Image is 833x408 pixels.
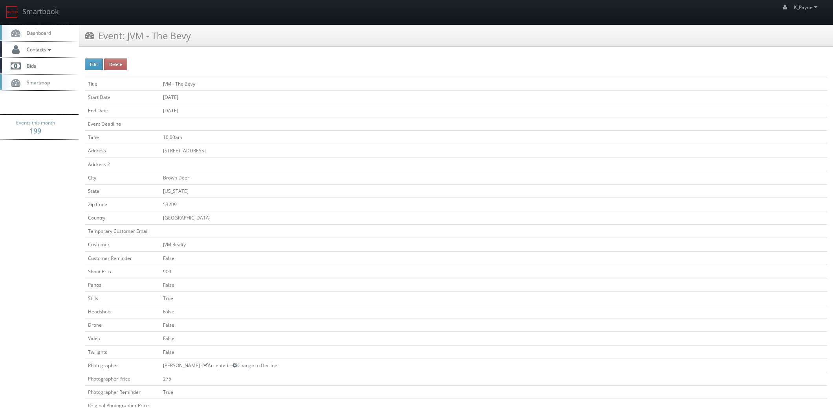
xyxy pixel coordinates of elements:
[160,318,827,332] td: False
[85,265,160,278] td: Shoot Price
[160,359,827,372] td: [PERSON_NAME] - Accepted --
[85,251,160,265] td: Customer Reminder
[6,6,18,18] img: smartbook-logo.png
[85,157,160,171] td: Address 2
[160,291,827,305] td: True
[85,131,160,144] td: Time
[160,372,827,385] td: 275
[23,79,50,86] span: Smartmap
[160,385,827,399] td: True
[85,225,160,238] td: Temporary Customer Email
[160,77,827,90] td: JVM - The Bevy
[85,372,160,385] td: Photographer Price
[160,238,827,251] td: JVM Realty
[160,171,827,184] td: Brown Deer
[160,345,827,359] td: False
[160,305,827,318] td: False
[160,144,827,157] td: [STREET_ADDRESS]
[85,291,160,305] td: Stills
[29,126,41,135] strong: 199
[160,265,827,278] td: 900
[160,90,827,104] td: [DATE]
[160,278,827,291] td: False
[85,305,160,318] td: Headshots
[160,131,827,144] td: 10:00am
[23,29,51,36] span: Dashboard
[85,104,160,117] td: End Date
[85,90,160,104] td: Start Date
[85,385,160,399] td: Photographer Reminder
[794,4,820,11] span: K_Payne
[85,238,160,251] td: Customer
[160,198,827,211] td: 53209
[85,345,160,359] td: Twilights
[85,198,160,211] td: Zip Code
[160,104,827,117] td: [DATE]
[85,278,160,291] td: Panos
[23,46,53,53] span: Contacts
[23,62,36,69] span: Bids
[85,332,160,345] td: Video
[85,117,160,131] td: Event Deadline
[85,144,160,157] td: Address
[85,29,191,42] h3: Event: JVM - The Bevy
[85,77,160,90] td: Title
[85,211,160,225] td: Country
[104,59,127,70] button: Delete
[85,171,160,184] td: City
[160,332,827,345] td: False
[160,211,827,225] td: [GEOGRAPHIC_DATA]
[85,59,103,70] button: Edit
[85,184,160,198] td: State
[85,318,160,332] td: Drone
[233,362,277,369] a: Change to Decline
[160,251,827,265] td: False
[160,184,827,198] td: [US_STATE]
[16,119,55,127] span: Events this month
[85,359,160,372] td: Photographer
